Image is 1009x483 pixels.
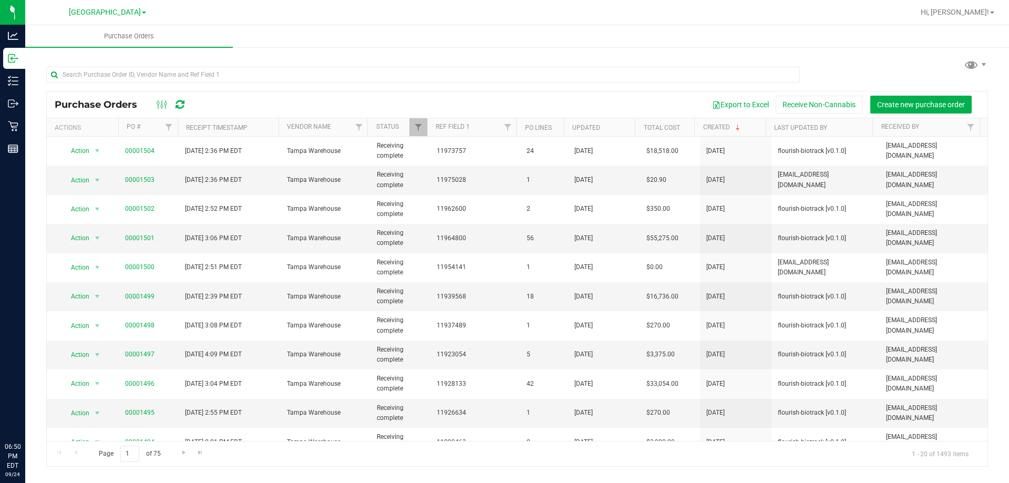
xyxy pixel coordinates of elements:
[437,233,514,243] span: 11964800
[61,231,90,245] span: Action
[706,437,725,447] span: [DATE]
[377,315,424,335] span: Receiving complete
[886,141,981,161] span: [EMAIL_ADDRESS][DOMAIN_NAME]
[778,292,873,302] span: flourish-biotrack [v0.1.0]
[646,408,670,418] span: $270.00
[120,446,139,462] input: 1
[870,96,972,114] button: Create new purchase order
[886,374,981,394] span: [EMAIL_ADDRESS][DOMAIN_NAME]
[185,379,242,389] span: [DATE] 3:04 PM EDT
[61,376,90,391] span: Action
[706,292,725,302] span: [DATE]
[287,204,364,214] span: Tampa Warehouse
[350,118,367,136] a: Filter
[185,175,242,185] span: [DATE] 2:36 PM EDT
[706,233,725,243] span: [DATE]
[55,99,148,110] span: Purchase Orders
[185,262,242,272] span: [DATE] 2:51 PM EDT
[125,351,155,358] a: 00001497
[706,408,725,418] span: [DATE]
[527,321,562,331] span: 1
[377,199,424,219] span: Receiving complete
[185,292,242,302] span: [DATE] 2:39 PM EDT
[90,32,168,41] span: Purchase Orders
[8,30,18,41] inline-svg: Analytics
[185,204,242,214] span: [DATE] 2:52 PM EDT
[527,204,562,214] span: 2
[90,143,104,158] span: select
[437,321,514,331] span: 11937489
[287,233,364,243] span: Tampa Warehouse
[706,321,725,331] span: [DATE]
[377,228,424,248] span: Receiving complete
[437,437,514,447] span: 11899463
[778,233,873,243] span: flourish-biotrack [v0.1.0]
[574,379,593,389] span: [DATE]
[61,202,90,217] span: Action
[125,263,155,271] a: 00001500
[644,124,680,131] a: Total Cost
[886,345,981,365] span: [EMAIL_ADDRESS][DOMAIN_NAME]
[527,350,562,359] span: 5
[61,347,90,362] span: Action
[877,100,965,109] span: Create new purchase order
[437,292,514,302] span: 11939568
[90,202,104,217] span: select
[437,262,514,272] span: 11954141
[287,146,364,156] span: Tampa Warehouse
[5,442,20,470] p: 06:50 PM EDT
[377,286,424,306] span: Receiving complete
[61,143,90,158] span: Action
[90,376,104,391] span: select
[125,147,155,155] a: 00001504
[574,233,593,243] span: [DATE]
[61,406,90,420] span: Action
[287,123,331,130] a: Vendor Name
[527,408,562,418] span: 1
[527,233,562,243] span: 56
[90,231,104,245] span: select
[125,205,155,212] a: 00001502
[778,258,873,278] span: [EMAIL_ADDRESS][DOMAIN_NAME]
[185,146,242,156] span: [DATE] 2:36 PM EDT
[437,350,514,359] span: 11923054
[527,146,562,156] span: 24
[776,96,862,114] button: Receive Non-Cannabis
[437,204,514,214] span: 11962600
[646,175,666,185] span: $20.90
[881,123,919,130] a: Received By
[90,347,104,362] span: select
[527,437,562,447] span: 2
[11,399,42,430] iframe: Resource center
[706,175,725,185] span: [DATE]
[646,437,675,447] span: $3,000.00
[61,173,90,188] span: Action
[778,146,873,156] span: flourish-biotrack [v0.1.0]
[903,446,977,461] span: 1 - 20 of 1493 items
[90,435,104,449] span: select
[287,379,364,389] span: Tampa Warehouse
[61,318,90,333] span: Action
[778,321,873,331] span: flourish-biotrack [v0.1.0]
[287,262,364,272] span: Tampa Warehouse
[574,350,593,359] span: [DATE]
[778,379,873,389] span: flourish-biotrack [v0.1.0]
[574,408,593,418] span: [DATE]
[962,118,980,136] a: Filter
[574,204,593,214] span: [DATE]
[703,124,742,131] a: Created
[8,76,18,86] inline-svg: Inventory
[185,350,242,359] span: [DATE] 4:09 PM EDT
[377,170,424,190] span: Receiving complete
[90,289,104,304] span: select
[185,437,242,447] span: [DATE] 2:21 PM EDT
[377,258,424,278] span: Receiving complete
[646,204,670,214] span: $350.00
[125,438,155,446] a: 00001494
[705,96,776,114] button: Export to Excel
[574,437,593,447] span: [DATE]
[527,262,562,272] span: 1
[886,286,981,306] span: [EMAIL_ADDRESS][DOMAIN_NAME]
[8,98,18,109] inline-svg: Outbound
[886,228,981,248] span: [EMAIL_ADDRESS][DOMAIN_NAME]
